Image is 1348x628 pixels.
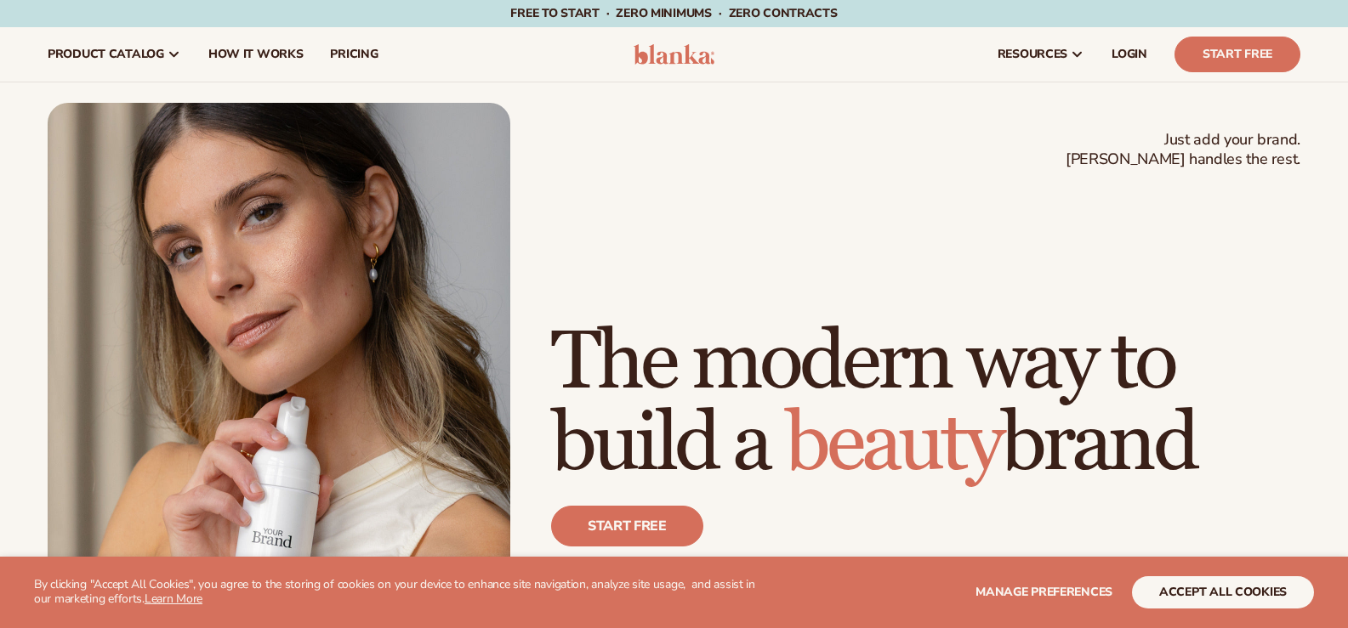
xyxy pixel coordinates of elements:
a: Start Free [1175,37,1300,72]
a: How It Works [195,27,317,82]
p: By clicking "Accept All Cookies", you agree to the storing of cookies on your device to enhance s... [34,578,757,607]
span: LOGIN [1112,48,1147,61]
span: product catalog [48,48,164,61]
button: Manage preferences [975,576,1112,608]
span: pricing [330,48,378,61]
a: product catalog [34,27,195,82]
a: resources [984,27,1098,82]
a: Start free [551,506,703,546]
span: Just add your brand. [PERSON_NAME] handles the rest. [1066,130,1300,170]
span: beauty [785,394,1001,494]
a: Learn More [145,591,202,607]
h1: The modern way to build a brand [551,322,1300,485]
a: LOGIN [1098,27,1161,82]
span: resources [998,48,1067,61]
img: logo [634,44,714,65]
span: How It Works [208,48,304,61]
span: Manage preferences [975,584,1112,600]
span: Free to start · ZERO minimums · ZERO contracts [510,5,837,21]
a: pricing [316,27,391,82]
button: accept all cookies [1132,576,1314,608]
